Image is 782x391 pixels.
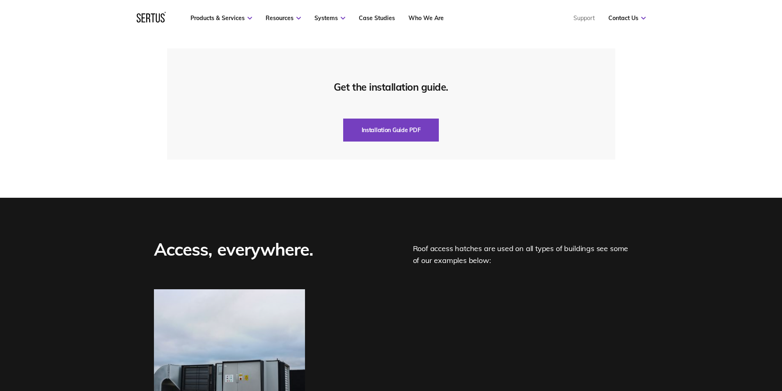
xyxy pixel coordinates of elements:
[154,238,318,267] div: Access, everywhere.
[634,296,782,391] iframe: Chat Widget
[359,14,395,22] a: Case Studies
[413,238,628,267] div: Roof access hatches are used on all types of buildings see some of our examples below:
[573,14,595,22] a: Support
[408,14,444,22] a: Who We Are
[190,14,252,22] a: Products & Services
[334,81,448,93] div: Get the installation guide.
[266,14,301,22] a: Resources
[314,14,345,22] a: Systems
[343,119,439,142] button: Installation Guide PDF
[608,14,646,22] a: Contact Us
